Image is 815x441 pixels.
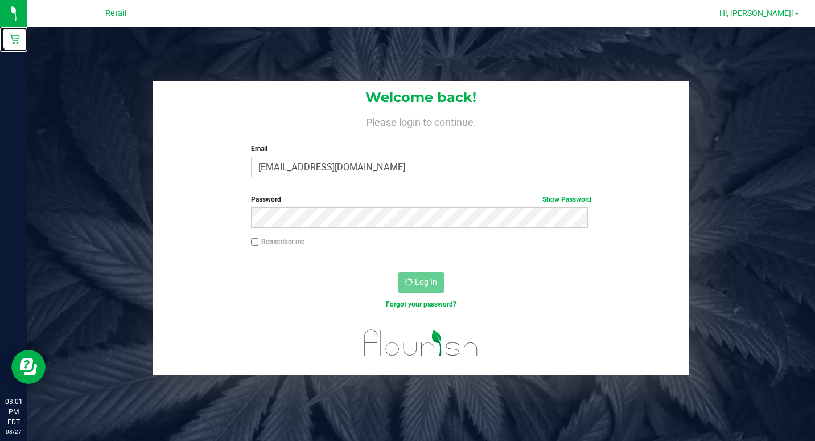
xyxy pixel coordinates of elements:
span: Log In [415,277,437,287]
span: Password [251,195,281,203]
img: flourish_logo.svg [354,321,488,365]
h4: Please login to continue. [153,114,690,128]
inline-svg: Retail [9,33,20,44]
p: 08/27 [5,427,22,436]
p: 03:01 PM EDT [5,397,22,427]
label: Remember me [251,236,304,247]
input: Remember me [251,238,259,246]
label: Email [251,144,591,154]
a: Forgot your password? [386,300,456,308]
a: Show Password [542,195,591,203]
button: Log In [398,272,444,293]
h1: Welcome back! [153,90,690,105]
iframe: Resource center [11,350,46,384]
span: Retail [105,9,127,18]
span: Hi, [PERSON_NAME]! [719,9,793,18]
